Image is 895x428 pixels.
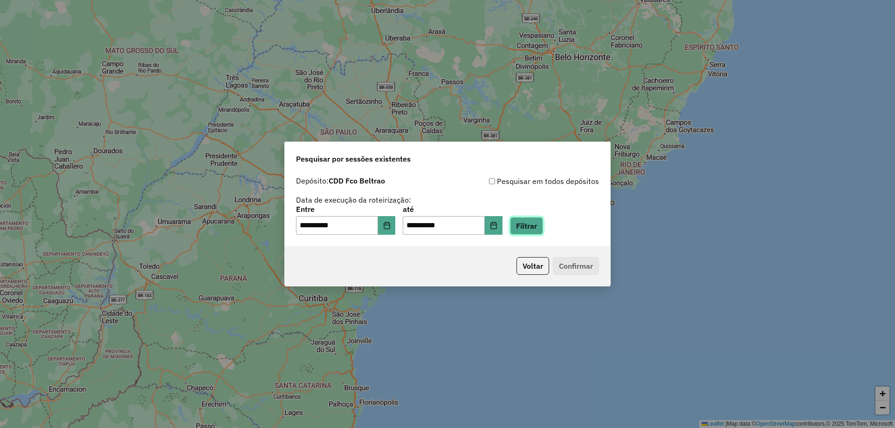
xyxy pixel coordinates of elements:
button: Choose Date [485,216,503,235]
label: Data de execução da roteirização: [296,194,411,205]
label: Depósito: [296,175,385,186]
label: Entre [296,204,395,215]
button: Choose Date [378,216,396,235]
span: Pesquisar por sessões existentes [296,153,411,164]
div: Pesquisar em todos depósitos [447,176,599,187]
button: Filtrar [510,217,543,235]
button: Voltar [516,257,549,275]
label: até [403,204,502,215]
strong: CDD Fco Beltrao [329,176,385,185]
